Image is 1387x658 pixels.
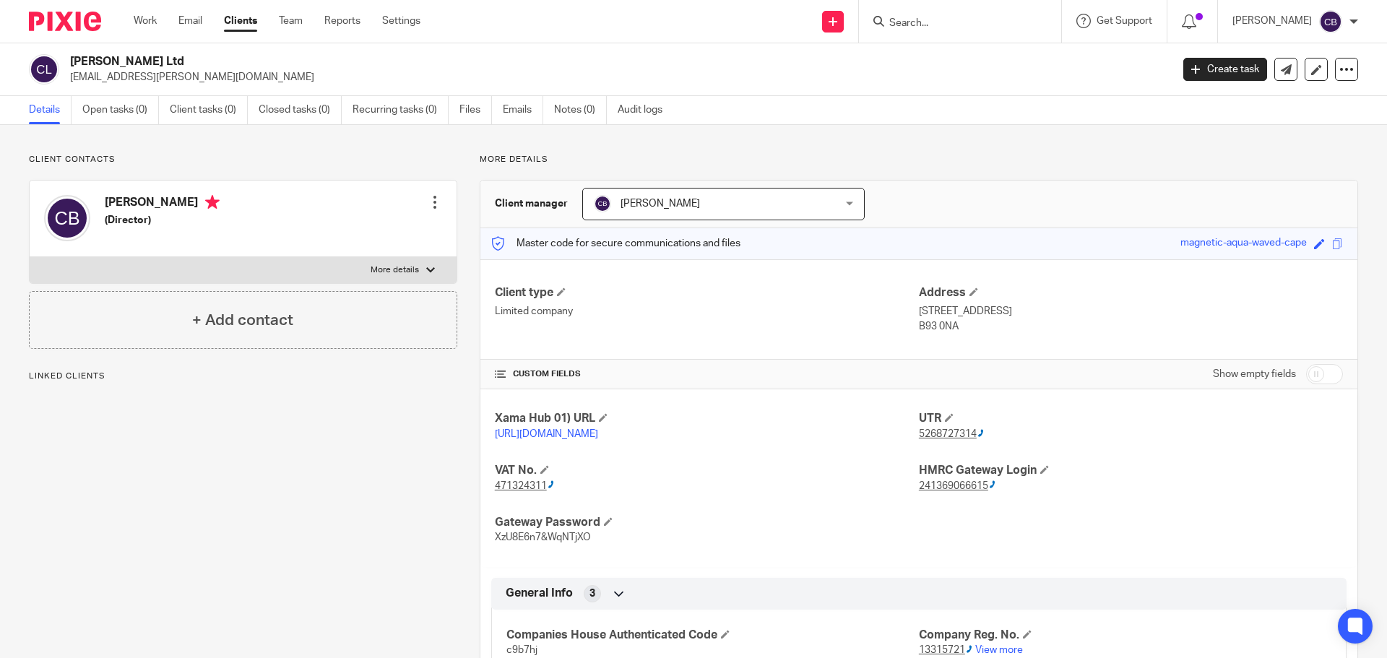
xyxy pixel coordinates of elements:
[259,96,342,124] a: Closed tasks (0)
[495,481,555,491] ctc: Call 471324311 with Linkus Desktop Client
[495,411,919,426] h4: Xama Hub 01) URL
[495,481,547,491] ctcspan: 471324311
[371,264,419,276] p: More details
[506,645,537,655] span: c9b7hj
[192,309,293,332] h4: + Add contact
[495,304,919,319] p: Limited company
[919,411,1343,426] h4: UTR
[506,628,919,643] h4: Companies House Authenticated Code
[459,96,492,124] a: Files
[919,319,1343,334] p: B93 0NA
[353,96,449,124] a: Recurring tasks (0)
[919,429,977,439] ctcspan: 5268727314
[1213,367,1296,381] label: Show empty fields
[495,368,919,380] h4: CUSTOM FIELDS
[1232,14,1312,28] p: [PERSON_NAME]
[919,481,988,491] ctcspan: 241369066615
[1097,16,1152,26] span: Get Support
[70,70,1162,85] p: [EMAIL_ADDRESS][PERSON_NAME][DOMAIN_NAME]
[495,532,591,542] span: XzU8E6n7&WqNTjXO
[919,463,1343,478] h4: HMRC Gateway Login
[1183,58,1267,81] a: Create task
[134,14,157,28] a: Work
[70,54,943,69] h2: [PERSON_NAME] Ltd
[29,12,101,31] img: Pixie
[888,17,1018,30] input: Search
[919,628,1331,643] h4: Company Reg. No.
[919,285,1343,300] h4: Address
[503,96,543,124] a: Emails
[44,195,90,241] img: svg%3E
[495,515,919,530] h4: Gateway Password
[1180,235,1307,252] div: magnetic-aqua-waved-cape
[224,14,257,28] a: Clients
[495,463,919,478] h4: VAT No.
[495,429,598,439] a: [URL][DOMAIN_NAME]
[554,96,607,124] a: Notes (0)
[382,14,420,28] a: Settings
[919,645,965,655] ctcspan: 13315721
[29,54,59,85] img: svg%3E
[205,195,220,209] i: Primary
[105,213,220,228] h5: (Director)
[178,14,202,28] a: Email
[975,645,1023,655] a: View more
[29,371,457,382] p: Linked clients
[919,645,973,655] ctc: Call 13315721 with Linkus Desktop Client
[105,195,220,213] h4: [PERSON_NAME]
[29,96,72,124] a: Details
[919,429,985,439] ctc: Call 5268727314 with Linkus Desktop Client
[495,196,568,211] h3: Client manager
[506,586,573,601] span: General Info
[491,236,740,251] p: Master code for secure communications and files
[919,304,1343,319] p: [STREET_ADDRESS]
[480,154,1358,165] p: More details
[82,96,159,124] a: Open tasks (0)
[618,96,673,124] a: Audit logs
[589,586,595,601] span: 3
[594,195,611,212] img: svg%3E
[324,14,360,28] a: Reports
[170,96,248,124] a: Client tasks (0)
[621,199,700,209] span: [PERSON_NAME]
[1319,10,1342,33] img: svg%3E
[29,154,457,165] p: Client contacts
[279,14,303,28] a: Team
[919,481,996,491] ctc: Call 241369066615 with Linkus Desktop Client
[495,285,919,300] h4: Client type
